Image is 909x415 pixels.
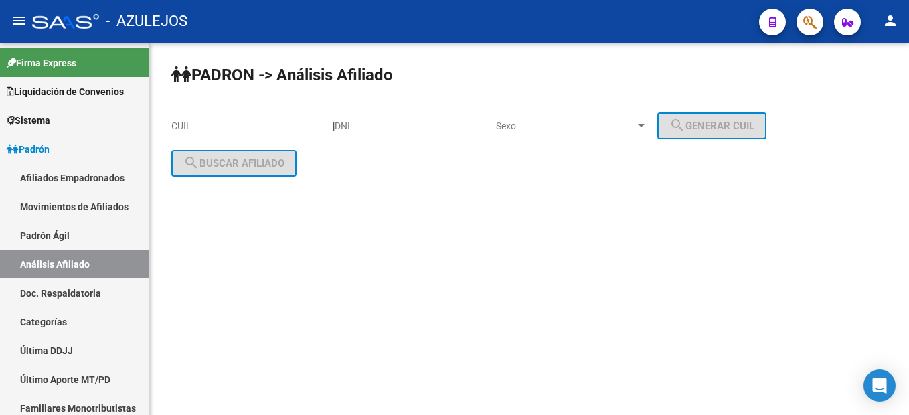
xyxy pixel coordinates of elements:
[669,117,685,133] mat-icon: search
[106,7,187,36] span: - AZULEJOS
[882,13,898,29] mat-icon: person
[183,157,284,169] span: Buscar afiliado
[171,150,297,177] button: Buscar afiliado
[863,369,896,402] div: Open Intercom Messenger
[669,120,754,132] span: Generar CUIL
[7,142,50,157] span: Padrón
[7,84,124,99] span: Liquidación de Convenios
[7,113,50,128] span: Sistema
[496,120,635,132] span: Sexo
[7,56,76,70] span: Firma Express
[657,112,766,139] button: Generar CUIL
[183,155,199,171] mat-icon: search
[171,66,393,84] strong: PADRON -> Análisis Afiliado
[11,13,27,29] mat-icon: menu
[333,120,776,131] div: |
